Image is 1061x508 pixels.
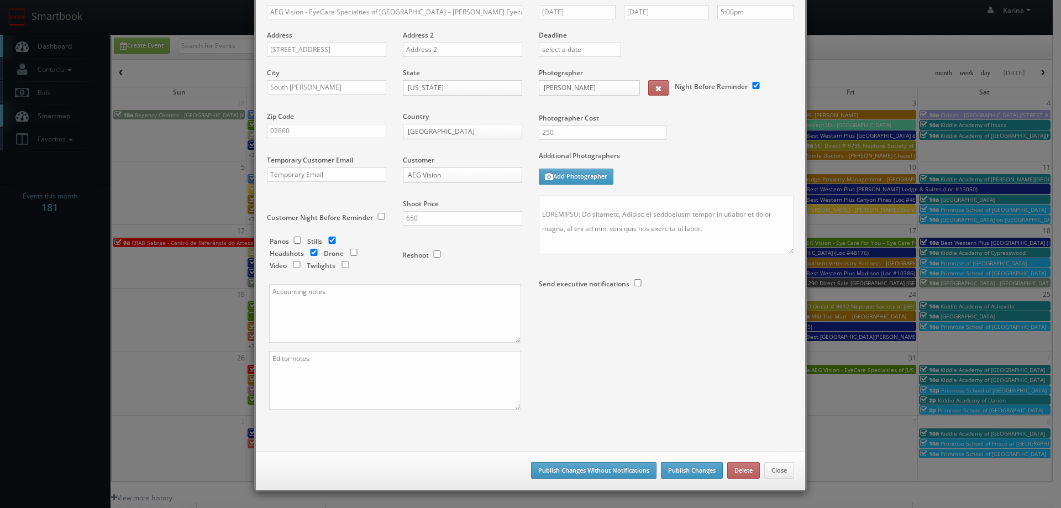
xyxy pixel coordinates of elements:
span: AEG Vision [408,168,507,182]
label: Shoot Price [403,199,439,208]
label: Panos [270,237,289,246]
label: Address [267,30,292,40]
label: Video [270,261,287,270]
label: Reshoot [402,250,429,260]
input: select a date [539,43,621,57]
button: Publish Changes [661,462,723,479]
button: Add Photographer [539,169,613,185]
label: Night Before Reminder [675,82,748,91]
button: Close [764,462,794,479]
input: Photographer Cost [539,125,666,140]
a: [GEOGRAPHIC_DATA] [403,124,522,139]
button: Delete [727,462,760,479]
a: [US_STATE] [403,80,522,96]
a: [PERSON_NAME] [539,80,640,96]
label: City [267,68,279,77]
label: Stills [307,237,322,246]
input: Shoot Price [403,211,522,226]
label: Zip Code [267,112,294,121]
label: Photographer Cost [530,113,802,123]
input: Select a date [624,5,709,19]
span: [GEOGRAPHIC_DATA] [408,124,507,139]
span: [PERSON_NAME] [544,81,625,95]
input: City [267,80,386,95]
label: Customer Night Before Reminder [267,213,373,222]
label: Drone [324,249,344,258]
label: Address 2 [403,30,434,40]
label: Country [403,112,429,121]
input: Title [267,5,522,19]
label: Twilights [307,261,335,270]
label: Headshots [270,249,304,258]
label: Deadline [530,30,802,40]
input: Select a date [539,5,616,19]
label: Send executive notifications [539,279,629,289]
a: AEG Vision [403,167,522,183]
label: Photographer [539,68,583,77]
button: Publish Changes Without Notifications [531,462,656,479]
input: Address 2 [403,43,522,57]
label: State [403,68,420,77]
input: Address [267,43,386,57]
label: Temporary Customer Email [267,155,353,165]
span: [US_STATE] [408,81,507,95]
label: Additional Photographers [539,151,794,166]
label: Customer [403,155,434,165]
input: Zip Code [267,124,386,138]
input: Temporary Email [267,167,386,182]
